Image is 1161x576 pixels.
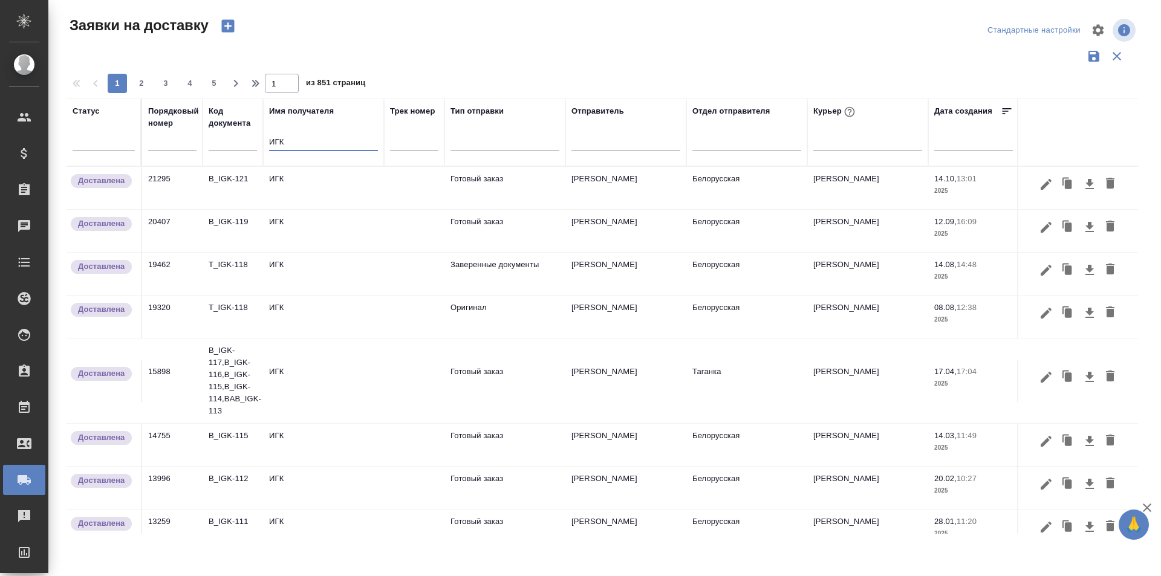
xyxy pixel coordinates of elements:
[957,217,977,226] p: 16:09
[444,510,565,552] td: Готовый заказ
[807,424,928,466] td: [PERSON_NAME]
[1036,473,1056,496] button: Редактировать
[1100,302,1120,325] button: Удалить
[1100,430,1120,453] button: Удалить
[957,517,977,526] p: 11:20
[934,378,1013,390] p: 2025
[78,432,125,444] p: Доставлена
[263,210,384,252] td: ИГК
[1056,516,1079,539] button: Клонировать
[78,260,125,273] p: Доставлена
[807,253,928,295] td: [PERSON_NAME]
[204,74,224,93] button: 5
[78,517,125,529] p: Доставлена
[78,175,125,187] p: Доставлена
[1056,430,1079,453] button: Клонировать
[1056,366,1079,389] button: Клонировать
[1036,516,1056,539] button: Редактировать
[132,74,151,93] button: 2
[934,271,1013,283] p: 2025
[444,424,565,466] td: Готовый заказ
[70,173,135,189] div: Документы доставлены, фактическая дата доставки проставиться автоматически
[934,303,957,312] p: 08.08,
[934,442,1013,454] p: 2025
[70,516,135,532] div: Документы доставлены, фактическая дата доставки проставиться автоматически
[565,167,686,209] td: [PERSON_NAME]
[934,314,1013,326] p: 2025
[142,510,203,552] td: 13259
[444,253,565,295] td: Заверенные документы
[78,474,125,487] p: Доставлена
[269,105,334,117] div: Имя получателя
[686,296,807,338] td: Белорусская
[1082,45,1105,68] button: Сохранить фильтры
[209,105,257,129] div: Код документа
[686,210,807,252] td: Белорусская
[70,302,135,318] div: Документы доставлены, фактическая дата доставки проставиться автоматически
[1119,510,1149,540] button: 🙏
[142,424,203,466] td: 14755
[957,174,977,183] p: 13:01
[686,167,807,209] td: Белорусская
[1079,430,1100,453] button: Скачать
[807,360,928,402] td: [PERSON_NAME]
[263,510,384,552] td: ИГК
[1036,430,1056,453] button: Редактировать
[934,174,957,183] p: 14.10,
[142,167,203,209] td: 21295
[957,303,977,312] p: 12:38
[78,303,125,316] p: Доставлена
[1056,259,1079,282] button: Клонировать
[1079,216,1100,239] button: Скачать
[686,424,807,466] td: Белорусская
[70,216,135,232] div: Документы доставлены, фактическая дата доставки проставиться автоматически
[1036,302,1056,325] button: Редактировать
[1079,516,1100,539] button: Скачать
[180,77,200,89] span: 4
[132,77,151,89] span: 2
[203,510,263,552] td: B_IGK-111
[934,431,957,440] p: 14.03,
[263,424,384,466] td: ИГК
[306,76,365,93] span: из 851 страниц
[1100,216,1120,239] button: Удалить
[957,474,977,483] p: 10:27
[957,367,977,376] p: 17:04
[565,210,686,252] td: [PERSON_NAME]
[203,338,263,423] td: B_IGK-117,B_IGK-116,B_IGK-115,B_IGK-114,BAB_IGK-113
[1100,259,1120,282] button: Удалить
[156,77,175,89] span: 3
[807,210,928,252] td: [PERSON_NAME]
[70,473,135,489] div: Документы доставлены, фактическая дата доставки проставиться автоматически
[1036,259,1056,282] button: Редактировать
[565,424,686,466] td: [PERSON_NAME]
[263,467,384,509] td: ИГК
[1124,512,1144,537] span: 🙏
[203,253,263,295] td: T_IGK-118
[78,218,125,230] p: Доставлена
[686,253,807,295] td: Белорусская
[1105,45,1128,68] button: Сбросить фильтры
[204,77,224,89] span: 5
[813,104,857,120] div: Курьер
[1036,366,1056,389] button: Редактировать
[203,467,263,509] td: B_IGK-112
[984,21,1084,40] div: split button
[565,296,686,338] td: [PERSON_NAME]
[934,485,1013,497] p: 2025
[934,217,957,226] p: 12.09,
[565,467,686,509] td: [PERSON_NAME]
[263,167,384,209] td: ИГК
[934,517,957,526] p: 28.01,
[203,167,263,209] td: B_IGK-121
[934,528,1013,540] p: 2025
[934,185,1013,197] p: 2025
[142,210,203,252] td: 20407
[142,360,203,402] td: 15898
[390,105,435,117] div: Трек номер
[807,510,928,552] td: [PERSON_NAME]
[444,467,565,509] td: Готовый заказ
[934,260,957,269] p: 14.08,
[148,105,199,129] div: Порядковый номер
[1079,259,1100,282] button: Скачать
